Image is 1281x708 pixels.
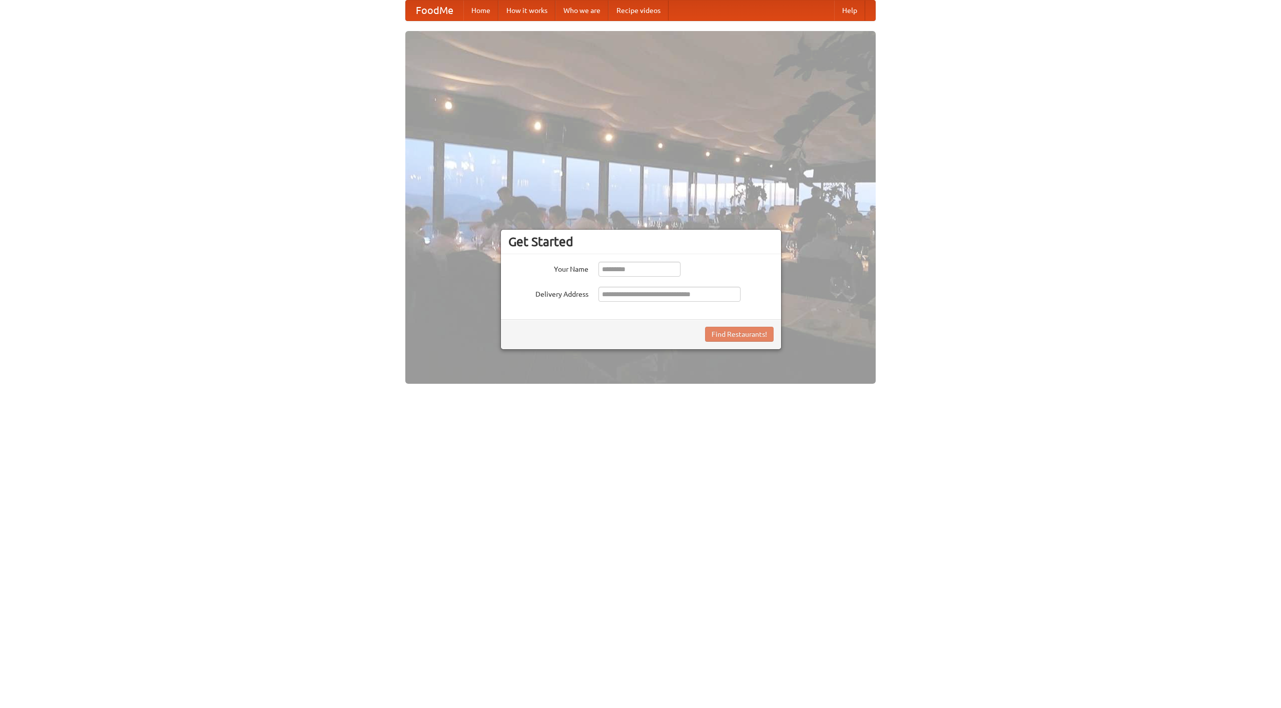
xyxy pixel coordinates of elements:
label: Delivery Address [508,287,588,299]
a: Who we are [555,1,608,21]
a: Recipe videos [608,1,669,21]
a: Home [463,1,498,21]
button: Find Restaurants! [705,327,774,342]
a: How it works [498,1,555,21]
a: FoodMe [406,1,463,21]
a: Help [834,1,865,21]
label: Your Name [508,262,588,274]
h3: Get Started [508,234,774,249]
